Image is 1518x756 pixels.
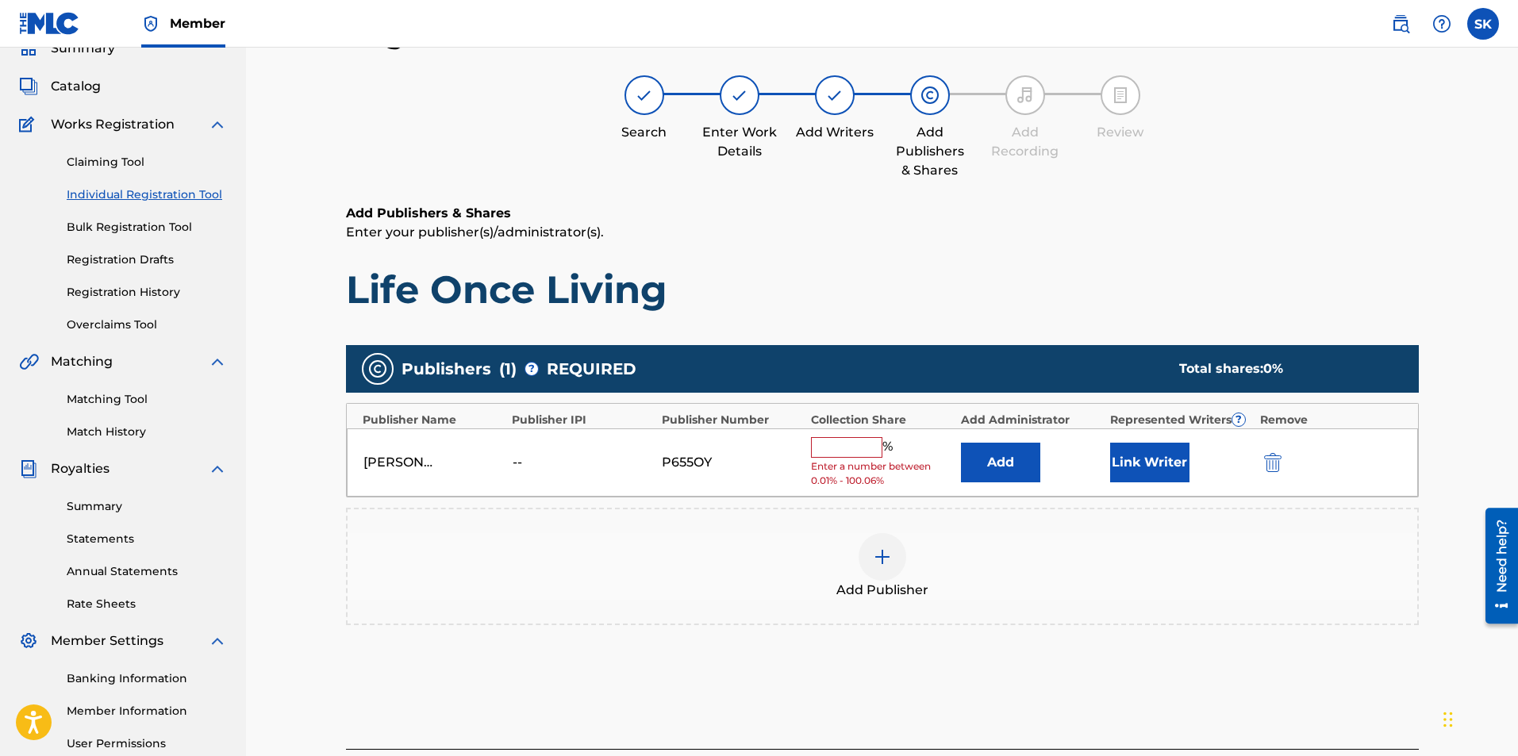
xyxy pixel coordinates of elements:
img: expand [208,459,227,478]
button: Link Writer [1110,443,1189,482]
a: Matching Tool [67,391,227,408]
img: expand [208,115,227,134]
span: 0 % [1263,361,1283,376]
span: ? [525,363,538,375]
div: Review [1081,123,1160,142]
img: Catalog [19,77,38,96]
span: Enter a number between 0.01% - 100.06% [811,459,952,488]
div: Help [1426,8,1458,40]
a: Individual Registration Tool [67,186,227,203]
img: 12a2ab48e56ec057fbd8.svg [1264,453,1282,472]
a: Public Search [1385,8,1416,40]
span: ( 1 ) [499,357,517,381]
h6: Add Publishers & Shares [346,204,1419,223]
div: Add Writers [795,123,874,142]
a: Match History [67,424,227,440]
a: SummarySummary [19,39,115,58]
div: Publisher Name [363,412,505,428]
span: ? [1232,413,1245,426]
iframe: Resource Center [1474,502,1518,630]
img: Top Rightsholder [141,14,160,33]
img: Matching [19,352,39,371]
iframe: Chat Widget [1439,680,1518,756]
span: Add Publisher [836,581,928,600]
span: Summary [51,39,115,58]
div: Add Recording [986,123,1065,161]
a: Banking Information [67,670,227,687]
div: Add Publishers & Shares [890,123,970,180]
img: step indicator icon for Search [635,86,654,105]
img: expand [208,631,227,650]
div: Remove [1260,412,1402,428]
a: Overclaims Tool [67,317,227,333]
img: search [1391,14,1410,33]
img: Member Settings [19,631,38,650]
img: step indicator icon for Enter Work Details [730,86,749,105]
span: Works Registration [51,115,175,134]
div: Publisher Number [662,412,804,428]
img: publishers [368,359,387,378]
img: step indicator icon for Add Writers [825,86,844,105]
span: Catalog [51,77,101,96]
span: Matching [51,352,113,371]
div: User Menu [1467,8,1499,40]
span: Publishers [402,357,491,381]
a: User Permissions [67,735,227,752]
span: Member [170,14,225,33]
img: help [1432,14,1451,33]
a: Statements [67,531,227,547]
img: step indicator icon for Add Publishers & Shares [920,86,940,105]
a: Registration History [67,284,227,301]
p: Enter your publisher(s)/administrator(s). [346,223,1419,242]
div: Represented Writers [1110,412,1252,428]
a: Bulk Registration Tool [67,219,227,236]
span: REQUIRED [547,357,636,381]
div: Collection Share [811,412,953,428]
div: Drag [1443,696,1453,743]
span: % [882,437,897,458]
img: step indicator icon for Add Recording [1016,86,1035,105]
a: Summary [67,498,227,515]
div: Publisher IPI [512,412,654,428]
img: Works Registration [19,115,40,134]
button: Add [961,443,1040,482]
img: Royalties [19,459,38,478]
div: Total shares: [1179,359,1387,378]
img: MLC Logo [19,12,80,35]
div: Search [605,123,684,142]
a: Annual Statements [67,563,227,580]
h1: Life Once Living [346,266,1419,313]
div: Add Administrator [961,412,1103,428]
a: Rate Sheets [67,596,227,612]
img: expand [208,352,227,371]
span: Member Settings [51,631,163,650]
a: Claiming Tool [67,154,227,171]
a: Member Information [67,703,227,720]
span: Royalties [51,459,110,478]
div: Enter Work Details [700,123,779,161]
img: add [873,547,892,566]
a: CatalogCatalog [19,77,101,96]
a: Registration Drafts [67,251,227,268]
img: step indicator icon for Review [1111,86,1130,105]
img: Summary [19,39,38,58]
